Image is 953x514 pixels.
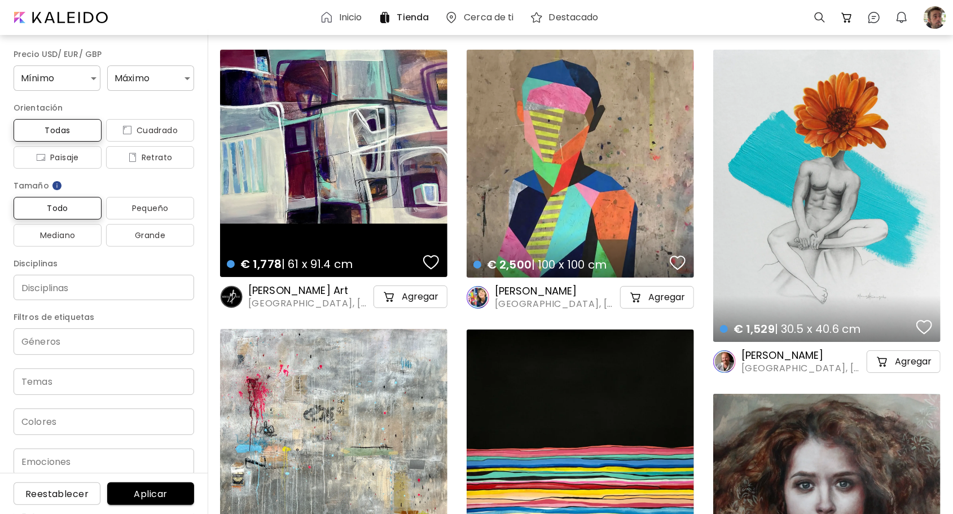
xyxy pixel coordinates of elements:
img: cart [840,11,854,24]
button: bellIcon [892,8,911,27]
h6: [PERSON_NAME] [741,349,864,362]
span: [GEOGRAPHIC_DATA], [GEOGRAPHIC_DATA] [248,297,371,310]
span: Aplicar [116,488,185,500]
div: Mínimo [14,65,100,91]
button: Grande [106,224,194,247]
a: € 2,500| 100 x 100 cmfavoriteshttps://cdn.kaleido.art/CDN/Artwork/169798/Primary/medium.webp?upda... [467,50,694,278]
h6: Filtros de etiquetas [14,310,194,324]
span: Retrato [115,151,185,164]
a: Cerca de ti [445,11,518,24]
h6: Tamaño [14,179,194,192]
button: Mediano [14,224,102,247]
span: Paisaje [23,151,93,164]
a: Tienda [378,11,434,24]
h4: | 100 x 100 cm [473,257,666,272]
img: cart-icon [383,290,396,304]
button: cart-iconAgregar [867,350,941,373]
h6: [PERSON_NAME] [495,284,618,298]
img: cart-icon [876,355,889,368]
h6: Cerca de ti [464,13,513,22]
h5: Agregar [648,292,685,303]
span: [GEOGRAPHIC_DATA], [GEOGRAPHIC_DATA] [495,298,618,310]
a: € 1,778| 61 x 91.4 cmfavoriteshttps://cdn.kaleido.art/CDN/Artwork/174292/Primary/medium.webp?upda... [220,50,447,277]
span: Reestablecer [23,488,91,500]
button: cart-iconAgregar [374,285,447,308]
h6: Inicio [339,13,362,22]
h6: Destacado [549,13,599,22]
a: [PERSON_NAME] Art[GEOGRAPHIC_DATA], [GEOGRAPHIC_DATA]cart-iconAgregar [220,284,447,310]
span: Todas [23,124,93,137]
button: iconRetrato [106,146,194,169]
img: info [51,180,63,191]
h5: Agregar [895,356,932,367]
span: € 2,500 [487,257,532,273]
h6: Disciplinas [14,257,194,270]
img: bellIcon [895,11,908,24]
span: Pequeño [115,201,185,215]
button: Pequeño [106,197,194,219]
button: Reestablecer [14,482,100,505]
a: [PERSON_NAME][GEOGRAPHIC_DATA], [GEOGRAPHIC_DATA]cart-iconAgregar [713,349,941,375]
button: iconPaisaje [14,146,102,169]
h6: Orientación [14,101,194,115]
button: iconCuadrado [106,119,194,142]
button: cart-iconAgregar [620,286,694,309]
a: € 1,529| 30.5 x 40.6 cmfavoriteshttps://cdn.kaleido.art/CDN/Artwork/175908/Primary/medium.webp?up... [713,50,941,342]
h6: Tienda [397,13,429,22]
a: [PERSON_NAME][GEOGRAPHIC_DATA], [GEOGRAPHIC_DATA]cart-iconAgregar [467,284,694,310]
button: Todas [14,119,102,142]
h5: Agregar [402,291,438,302]
span: Grande [115,229,185,242]
img: icon [36,153,46,162]
span: Cuadrado [115,124,185,137]
a: Destacado [530,11,603,24]
h6: [PERSON_NAME] Art [248,284,371,297]
span: Todo [23,201,93,215]
img: chatIcon [867,11,881,24]
h4: | 30.5 x 40.6 cm [720,322,913,336]
span: [GEOGRAPHIC_DATA], [GEOGRAPHIC_DATA] [741,362,864,375]
div: Máximo [107,65,194,91]
img: icon [128,153,137,162]
button: favorites [667,252,688,274]
button: favorites [420,251,442,274]
button: favorites [914,316,935,339]
button: Todo [14,197,102,219]
span: Mediano [23,229,93,242]
a: Inicio [320,11,367,24]
img: cart-icon [629,291,643,304]
button: Aplicar [107,482,194,505]
h6: Precio USD/ EUR/ GBP [14,47,194,61]
h4: | 61 x 91.4 cm [227,257,420,271]
span: € 1,529 [734,321,775,337]
img: icon [122,126,132,135]
span: € 1,778 [240,256,282,272]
